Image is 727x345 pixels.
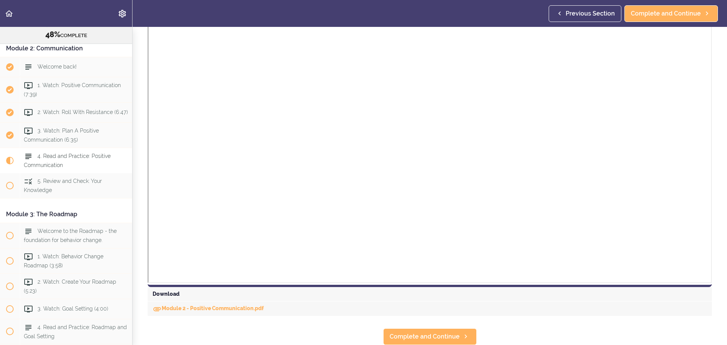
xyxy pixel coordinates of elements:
span: 5. Review and Check: Your Knowledge [24,178,102,193]
span: 48% [45,30,60,39]
span: Welcome to the Roadmap - the foundation for behavior change. [24,228,117,242]
svg: Back to course curriculum [5,9,14,18]
div: Download [148,287,712,301]
span: 3. Watch: Goal Setting (4:00) [37,305,108,311]
span: 2. Watch: Roll With Resistance (6:47) [37,109,128,115]
div: COMPLETE [9,30,123,40]
span: 4. Read and Practice: Positive Communication [24,153,111,168]
span: Complete and Continue [390,332,460,341]
a: Complete and Continue [624,5,718,22]
a: DownloadModule 2 - Positive Communication.pdf [153,305,264,311]
svg: Settings Menu [118,9,127,18]
span: 4. Read and Practice: Roadmap and Goal Setting [24,324,127,339]
span: 1. Watch: Behavior Change Roadmap (3:58) [24,253,103,268]
span: Welcome back! [37,64,76,70]
span: 1. Watch: Positive Communication (7:39) [24,82,121,97]
a: Previous Section [549,5,621,22]
span: Complete and Continue [631,9,701,18]
svg: Download [153,304,162,314]
a: Complete and Continue [383,328,477,345]
span: 3. Watch: Plan A Positive Communication (6:35) [24,128,99,142]
span: 2. Watch: Create Your Roadmap (5:23) [24,278,116,293]
span: Previous Section [566,9,615,18]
